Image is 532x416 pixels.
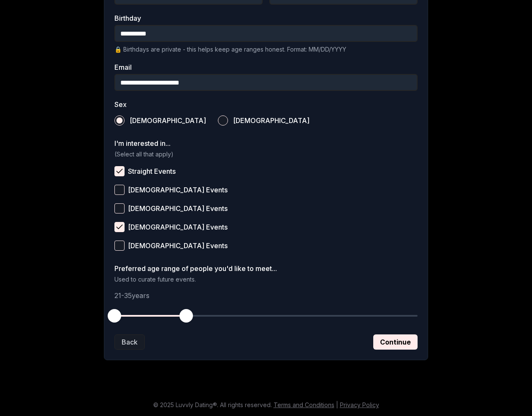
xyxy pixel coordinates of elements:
[128,168,176,175] span: Straight Events
[128,205,228,212] span: [DEMOGRAPHIC_DATA] Events
[114,185,125,195] button: [DEMOGRAPHIC_DATA] Events
[340,401,379,408] a: Privacy Policy
[336,401,338,408] span: |
[128,224,228,230] span: [DEMOGRAPHIC_DATA] Events
[130,117,206,124] span: [DEMOGRAPHIC_DATA]
[114,241,125,251] button: [DEMOGRAPHIC_DATA] Events
[128,242,228,249] span: [DEMOGRAPHIC_DATA] Events
[114,45,418,54] p: 🔒 Birthdays are private - this helps keep age ranges honest. Format: MM/DD/YYYY
[114,222,125,232] button: [DEMOGRAPHIC_DATA] Events
[128,186,228,193] span: [DEMOGRAPHIC_DATA] Events
[233,117,309,124] span: [DEMOGRAPHIC_DATA]
[114,150,418,159] p: (Select all that apply)
[114,166,125,176] button: Straight Events
[114,64,418,71] label: Email
[114,275,418,284] p: Used to curate future events.
[114,290,418,301] p: 21 - 35 years
[114,265,418,272] label: Preferred age range of people you'd like to meet...
[114,140,418,147] label: I'm interested in...
[114,115,125,126] button: [DEMOGRAPHIC_DATA]
[218,115,228,126] button: [DEMOGRAPHIC_DATA]
[114,334,145,350] button: Back
[114,101,418,108] label: Sex
[373,334,418,350] button: Continue
[274,401,334,408] a: Terms and Conditions
[114,203,125,213] button: [DEMOGRAPHIC_DATA] Events
[114,15,418,22] label: Birthday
